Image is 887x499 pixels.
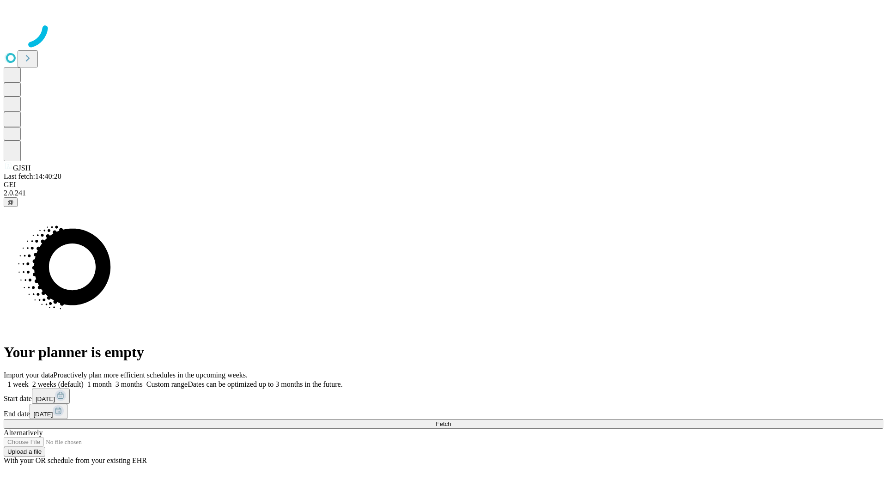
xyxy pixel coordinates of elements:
[7,199,14,206] span: @
[4,344,883,361] h1: Your planner is empty
[4,181,883,189] div: GEI
[4,371,54,379] span: Import your data
[4,429,43,437] span: Alternatively
[115,380,143,388] span: 3 months
[4,172,61,180] span: Last fetch: 14:40:20
[146,380,188,388] span: Custom range
[4,197,18,207] button: @
[36,396,55,402] span: [DATE]
[32,380,84,388] span: 2 weeks (default)
[4,456,147,464] span: With your OR schedule from your existing EHR
[4,404,883,419] div: End date
[188,380,342,388] span: Dates can be optimized up to 3 months in the future.
[13,164,30,172] span: GJSH
[7,380,29,388] span: 1 week
[4,189,883,197] div: 2.0.241
[4,447,45,456] button: Upload a file
[54,371,248,379] span: Proactively plan more efficient schedules in the upcoming weeks.
[33,411,53,418] span: [DATE]
[87,380,112,388] span: 1 month
[4,389,883,404] div: Start date
[32,389,70,404] button: [DATE]
[30,404,67,419] button: [DATE]
[4,419,883,429] button: Fetch
[436,420,451,427] span: Fetch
